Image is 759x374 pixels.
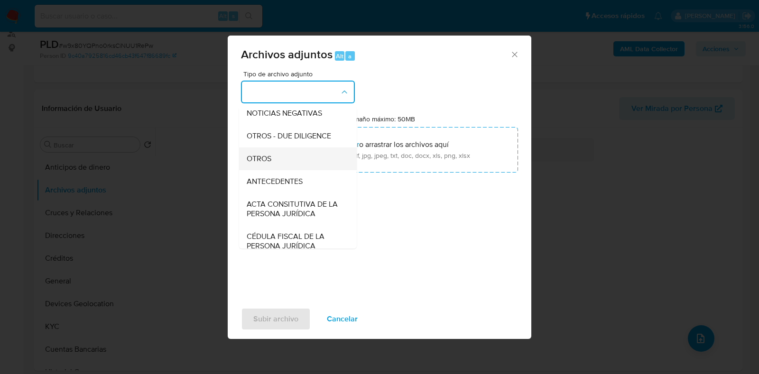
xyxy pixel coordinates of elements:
button: Cancelar [315,308,370,330]
span: OTROS [247,154,271,164]
span: Alt [336,52,343,61]
label: Tamaño máximo: 50MB [347,115,415,123]
button: Cerrar [510,50,518,58]
span: ACTA CONSITUTIVA DE LA PERSONA JURÍDICA [247,200,343,219]
span: Cancelar [327,309,358,329]
span: a [348,52,352,61]
span: OTROS - DUE DILIGENCE [247,131,331,141]
span: Archivos adjuntos [241,46,333,63]
span: ANTECEDENTES [247,177,303,186]
span: CÉDULA FISCAL DE LA PERSONA JURÍDICA [247,232,343,251]
span: NOTICIAS NEGATIVAS [247,109,322,118]
span: Tipo de archivo adjunto [243,71,357,77]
